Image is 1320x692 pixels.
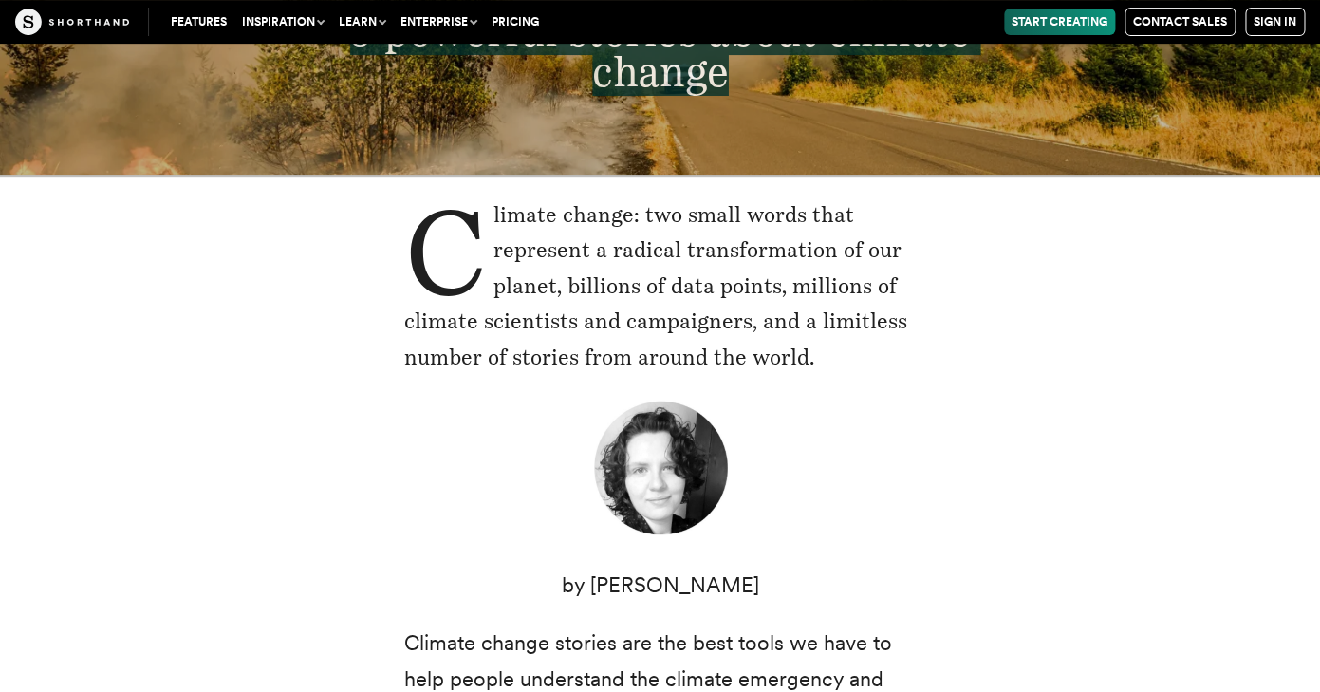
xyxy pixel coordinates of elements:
a: Features [163,9,234,35]
button: Inspiration [234,9,331,35]
button: Enterprise [393,9,484,35]
a: Contact Sales [1125,8,1236,36]
img: The Craft [15,9,129,35]
a: Start Creating [1004,9,1115,35]
span: 9 powerful stories about climate change [350,6,970,96]
p: Climate change: two small words that represent a radical transformation of our planet, billions o... [404,197,917,375]
a: Pricing [484,9,547,35]
button: Learn [331,9,393,35]
p: by [PERSON_NAME] [404,568,917,603]
a: Sign in [1245,8,1305,36]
